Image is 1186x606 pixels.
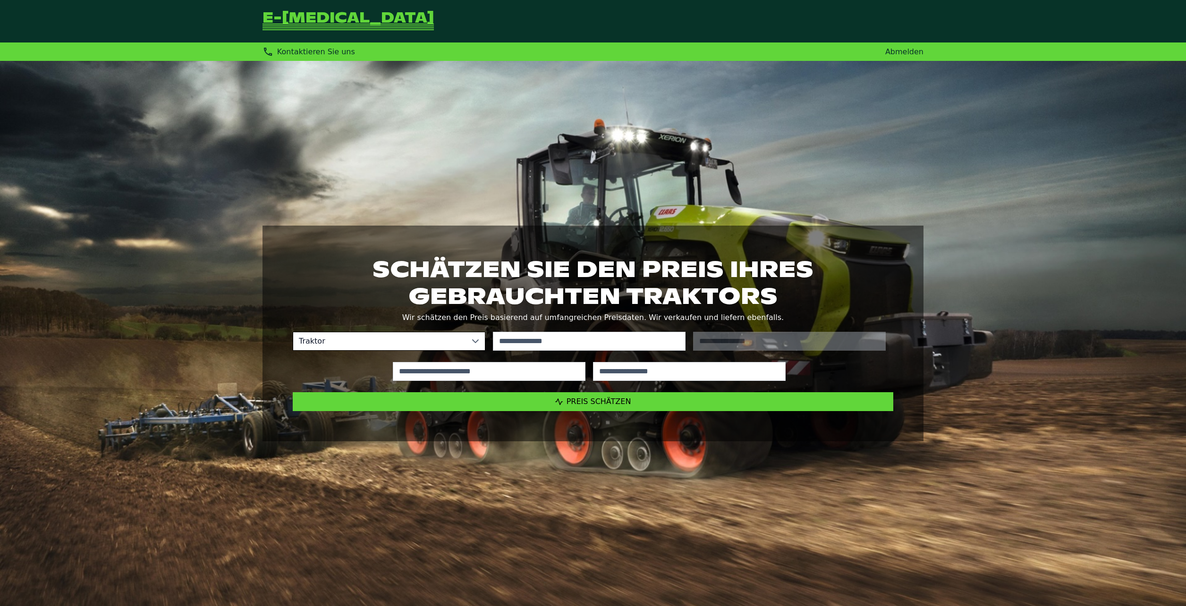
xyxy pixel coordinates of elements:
a: Zurück zur Startseite [263,11,434,31]
span: Kontaktieren Sie uns [277,47,355,56]
a: Abmelden [885,47,923,56]
div: Kontaktieren Sie uns [263,46,355,57]
span: Preis schätzen [567,397,631,406]
button: Preis schätzen [293,392,893,411]
p: Wir schätzen den Preis basierend auf umfangreichen Preisdaten. Wir verkaufen und liefern ebenfalls. [293,311,893,324]
h1: Schätzen Sie den Preis Ihres gebrauchten Traktors [293,256,893,309]
span: Traktor [293,332,466,350]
